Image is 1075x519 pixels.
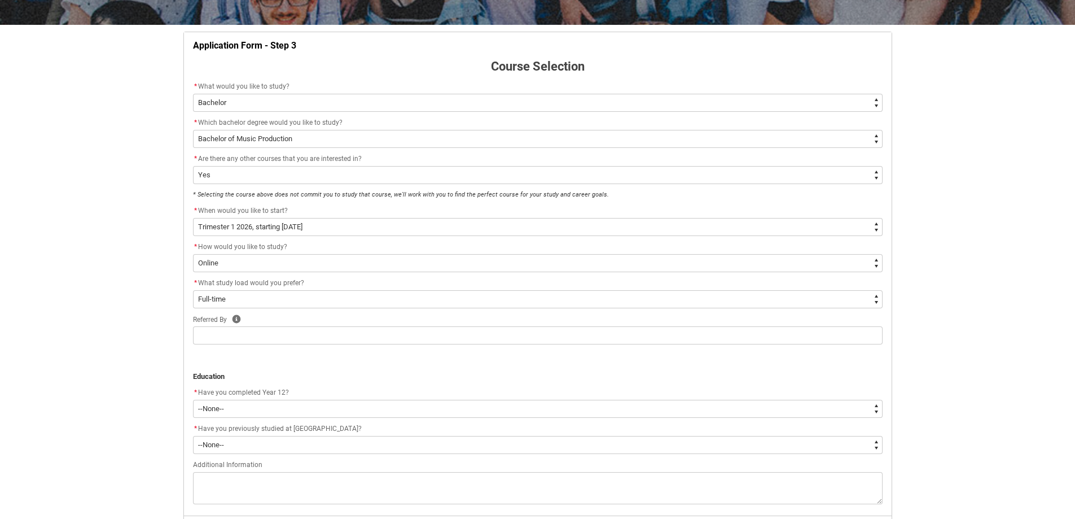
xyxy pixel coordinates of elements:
[198,82,289,90] span: What would you like to study?
[198,207,288,215] span: When would you like to start?
[193,191,609,198] em: * Selecting the course above does not commit you to study that course, we'll work with you to fin...
[194,82,197,90] abbr: required
[194,389,197,396] abbr: required
[198,243,287,251] span: How would you like to study?
[194,243,197,251] abbr: required
[198,155,362,163] span: Are there any other courses that you are interested in?
[194,207,197,215] abbr: required
[198,119,343,127] span: Which bachelor degree would you like to study?
[198,389,289,396] span: Have you completed Year 12?
[198,279,304,287] span: What study load would you prefer?
[491,59,585,73] strong: Course Selection
[194,119,197,127] abbr: required
[194,155,197,163] abbr: required
[193,461,262,469] span: Additional Information
[193,40,296,51] strong: Application Form - Step 3
[194,279,197,287] abbr: required
[193,372,225,381] strong: Education
[198,425,362,433] span: Have you previously studied at [GEOGRAPHIC_DATA]?
[193,316,227,324] span: Referred By
[194,425,197,433] abbr: required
